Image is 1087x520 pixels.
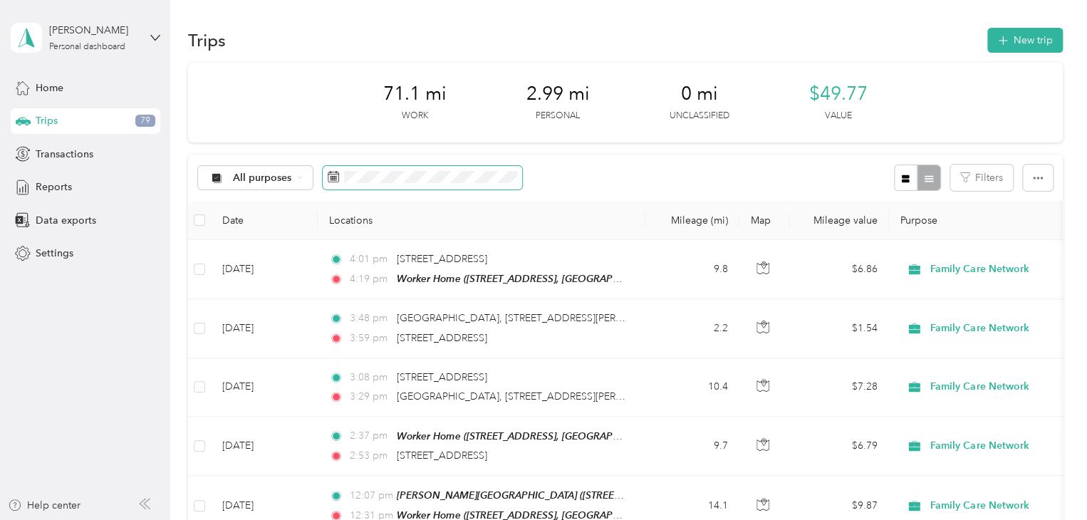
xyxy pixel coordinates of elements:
span: Family Care Network [930,379,1061,395]
button: Filters [950,165,1013,191]
div: Personal dashboard [49,43,125,51]
span: 79 [135,115,155,128]
span: 2:53 pm [349,448,390,464]
td: 9.7 [645,417,739,476]
td: [DATE] [211,299,318,358]
p: Work [402,110,428,123]
span: 3:48 pm [349,311,390,326]
th: Date [211,201,318,240]
span: Worker Home ([STREET_ADDRESS], [GEOGRAPHIC_DATA][PERSON_NAME], [US_STATE]) [397,273,801,285]
button: New trip [987,28,1063,53]
span: Reports [36,180,72,194]
td: [DATE] [211,358,318,417]
span: Family Care Network [930,261,1061,277]
p: Value [825,110,852,123]
td: 2.2 [645,299,739,358]
td: $6.79 [789,417,889,476]
span: Data exports [36,213,96,228]
span: Family Care Network [930,498,1061,514]
span: [PERSON_NAME][GEOGRAPHIC_DATA] ([STREET_ADDRESS][PERSON_NAME]) [397,489,756,501]
span: [STREET_ADDRESS] [397,371,487,383]
span: 71.1 mi [383,83,447,105]
td: 10.4 [645,358,739,417]
th: Mileage (mi) [645,201,739,240]
span: 3:29 pm [349,389,390,405]
span: 3:08 pm [349,370,390,385]
span: Trips [36,113,58,128]
span: 12:07 pm [349,488,390,504]
td: [DATE] [211,240,318,299]
td: [DATE] [211,417,318,476]
span: Home [36,80,63,95]
p: Personal [536,110,580,123]
span: Settings [36,246,73,261]
span: 2:37 pm [349,428,390,444]
span: Family Care Network [930,321,1061,336]
td: 9.8 [645,240,739,299]
span: 4:01 pm [349,251,390,267]
iframe: Everlance-gr Chat Button Frame [1007,440,1087,520]
span: Family Care Network [930,438,1061,454]
div: [PERSON_NAME] [49,23,138,38]
span: [GEOGRAPHIC_DATA], [STREET_ADDRESS][PERSON_NAME] [397,312,675,324]
span: [STREET_ADDRESS] [397,332,487,344]
span: 2.99 mi [526,83,590,105]
span: Worker Home ([STREET_ADDRESS], [GEOGRAPHIC_DATA][PERSON_NAME], [US_STATE]) [397,430,801,442]
p: Unclassified [670,110,729,123]
td: $6.86 [789,240,889,299]
th: Mileage value [789,201,889,240]
span: [GEOGRAPHIC_DATA], [STREET_ADDRESS][PERSON_NAME] [397,390,675,402]
td: $1.54 [789,299,889,358]
th: Map [739,201,789,240]
button: Help center [8,498,80,513]
th: Locations [318,201,645,240]
span: $49.77 [809,83,868,105]
span: 4:19 pm [349,271,390,287]
span: [STREET_ADDRESS] [397,253,487,265]
td: $7.28 [789,358,889,417]
span: Transactions [36,147,93,162]
span: 0 mi [681,83,718,105]
span: All purposes [233,173,292,183]
span: 3:59 pm [349,331,390,346]
span: [STREET_ADDRESS] [397,449,487,462]
h1: Trips [188,33,226,48]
